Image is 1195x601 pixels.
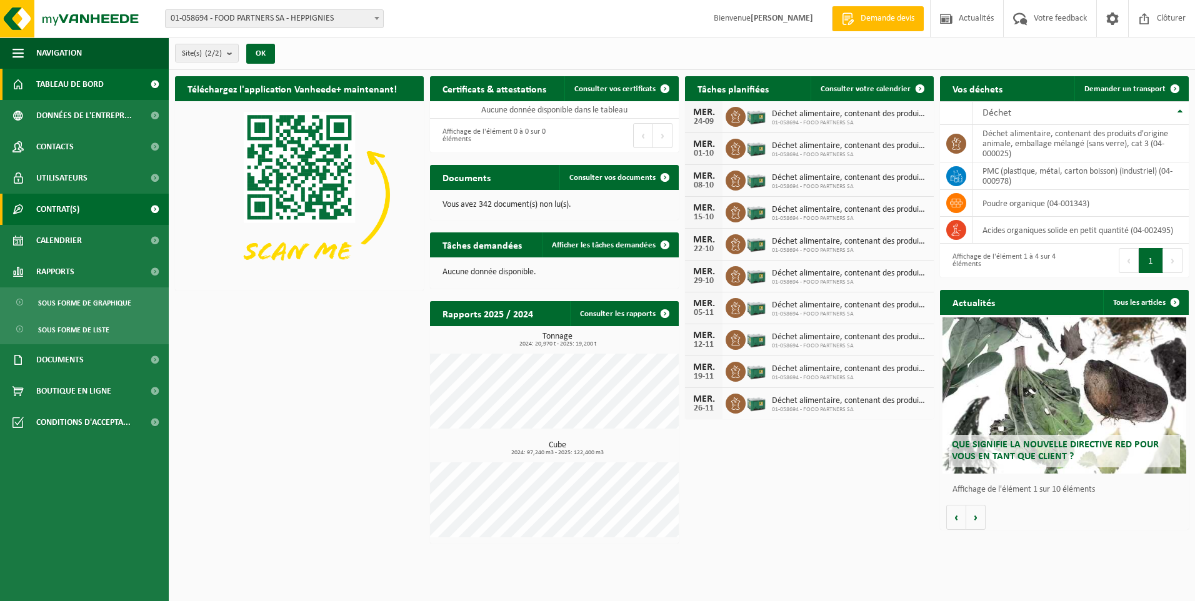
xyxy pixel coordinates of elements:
[691,277,716,286] div: 29-10
[36,37,82,69] span: Navigation
[36,194,79,225] span: Contrat(s)
[36,225,82,256] span: Calendrier
[772,396,927,406] span: Déchet alimentaire, contenant des produits d'origine animale, emballage mélangé ...
[691,235,716,245] div: MER.
[691,404,716,413] div: 26-11
[542,232,677,257] a: Afficher les tâches demandées
[691,267,716,277] div: MER.
[746,105,767,126] img: PB-LB-0680-HPE-GN-01
[746,201,767,222] img: PB-LB-0680-HPE-GN-01
[772,364,927,374] span: Déchet alimentaire, contenant des produits d'origine animale, emballage mélangé ...
[1119,248,1139,273] button: Previous
[574,85,656,93] span: Consulter vos certificats
[36,344,84,375] span: Documents
[442,201,666,209] p: Vous avez 342 document(s) non lu(s).
[772,109,927,119] span: Déchet alimentaire, contenant des produits d'origine animale, emballage mélangé ...
[430,301,546,325] h2: Rapports 2025 / 2024
[3,291,166,314] a: Sous forme de graphique
[1084,85,1166,93] span: Demander un transport
[772,247,927,254] span: 01-058694 - FOOD PARTNERS SA
[653,123,672,148] button: Next
[751,14,813,23] strong: [PERSON_NAME]
[570,301,677,326] a: Consulter les rapports
[36,69,104,100] span: Tableau de bord
[746,360,767,381] img: PB-LB-0680-HPE-GN-01
[175,101,424,288] img: Download de VHEPlus App
[746,328,767,349] img: PB-LB-0680-HPE-GN-01
[952,485,1182,494] p: Affichage de l'élément 1 sur 10 éléments
[966,505,986,530] button: Volgende
[36,162,87,194] span: Utilisateurs
[1139,248,1163,273] button: 1
[691,362,716,372] div: MER.
[942,317,1186,474] a: Que signifie la nouvelle directive RED pour vous en tant que client ?
[691,139,716,149] div: MER.
[772,205,927,215] span: Déchet alimentaire, contenant des produits d'origine animale, emballage mélangé ...
[746,392,767,413] img: PB-LB-0680-HPE-GN-01
[772,173,927,183] span: Déchet alimentaire, contenant des produits d'origine animale, emballage mélangé ...
[430,165,503,189] h2: Documents
[973,190,1189,217] td: poudre organique (04-001343)
[746,264,767,286] img: PB-LB-0680-HPE-GN-01
[772,332,927,342] span: Déchet alimentaire, contenant des produits d'origine animale, emballage mélangé ...
[246,44,275,64] button: OK
[1163,248,1182,273] button: Next
[691,299,716,309] div: MER.
[772,310,927,318] span: 01-058694 - FOOD PARTNERS SA
[38,318,109,342] span: Sous forme de liste
[940,290,1007,314] h2: Actualités
[205,49,222,57] count: (2/2)
[1074,76,1187,101] a: Demander un transport
[691,372,716,381] div: 19-11
[691,203,716,213] div: MER.
[36,256,74,287] span: Rapports
[746,169,767,190] img: PB-LB-0680-HPE-GN-01
[38,291,131,315] span: Sous forme de graphique
[691,171,716,181] div: MER.
[772,119,927,127] span: 01-058694 - FOOD PARTNERS SA
[691,340,716,349] div: 12-11
[430,76,559,101] h2: Certificats & attestations
[746,137,767,158] img: PB-LB-0680-HPE-GN-01
[772,300,927,310] span: Déchet alimentaire, contenant des produits d'origine animale, emballage mélangé ...
[569,174,656,182] span: Consulter vos documents
[685,76,781,101] h2: Tâches planifiées
[857,12,917,25] span: Demande devis
[430,232,534,257] h2: Tâches demandées
[436,341,679,347] span: 2024: 20,970 t - 2025: 19,200 t
[772,406,927,414] span: 01-058694 - FOOD PARTNERS SA
[940,76,1015,101] h2: Vos déchets
[973,217,1189,244] td: acides organiques solide en petit quantité (04-002495)
[564,76,677,101] a: Consulter vos certificats
[982,108,1011,118] span: Déchet
[952,440,1159,462] span: Que signifie la nouvelle directive RED pour vous en tant que client ?
[166,10,383,27] span: 01-058694 - FOOD PARTNERS SA - HEPPIGNIES
[772,237,927,247] span: Déchet alimentaire, contenant des produits d'origine animale, emballage mélangé ...
[691,107,716,117] div: MER.
[436,441,679,456] h3: Cube
[946,505,966,530] button: Vorige
[442,268,666,277] p: Aucune donnée disponible.
[772,279,927,286] span: 01-058694 - FOOD PARTNERS SA
[691,117,716,126] div: 24-09
[175,76,409,101] h2: Téléchargez l'application Vanheede+ maintenant!
[633,123,653,148] button: Previous
[772,374,927,382] span: 01-058694 - FOOD PARTNERS SA
[691,181,716,190] div: 08-10
[691,149,716,158] div: 01-10
[430,101,679,119] td: Aucune donnée disponible dans le tableau
[832,6,924,31] a: Demande devis
[772,215,927,222] span: 01-058694 - FOOD PARTNERS SA
[165,9,384,28] span: 01-058694 - FOOD PARTNERS SA - HEPPIGNIES
[746,232,767,254] img: PB-LB-0680-HPE-GN-01
[436,450,679,456] span: 2024: 97,240 m3 - 2025: 122,400 m3
[973,162,1189,190] td: PMC (plastique, métal, carton boisson) (industriel) (04-000978)
[3,317,166,341] a: Sous forme de liste
[946,247,1058,274] div: Affichage de l'élément 1 à 4 sur 4 éléments
[772,342,927,350] span: 01-058694 - FOOD PARTNERS SA
[175,44,239,62] button: Site(s)(2/2)
[182,44,222,63] span: Site(s)
[552,241,656,249] span: Afficher les tâches demandées
[691,309,716,317] div: 05-11
[973,125,1189,162] td: déchet alimentaire, contenant des produits d'origine animale, emballage mélangé (sans verre), cat...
